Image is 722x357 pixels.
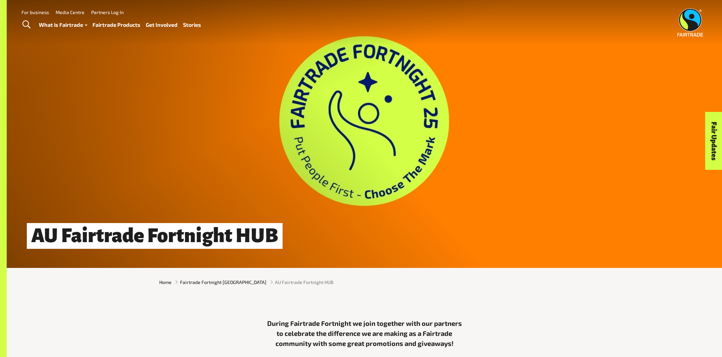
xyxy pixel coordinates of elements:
a: For business [21,9,49,15]
a: Home [159,279,172,286]
h1: AU Fairtrade Fortnight HUB [27,223,283,249]
a: Get Involved [146,20,178,30]
a: Toggle Search [18,16,35,33]
a: What is Fairtrade [39,20,87,30]
a: Fairtrade Products [93,20,140,30]
a: Media Centre [56,9,84,15]
img: Fairtrade Australia New Zealand logo [677,8,703,37]
a: Fairtrade Fortnight [GEOGRAPHIC_DATA] [180,279,266,286]
a: Partners Log In [91,9,124,15]
span: AU Fairtrade Fortnight HUB [275,279,334,286]
p: During Fairtrade Fortnight we join together with our partners to celebrate the difference we are ... [264,318,465,348]
a: Stories [183,20,201,30]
